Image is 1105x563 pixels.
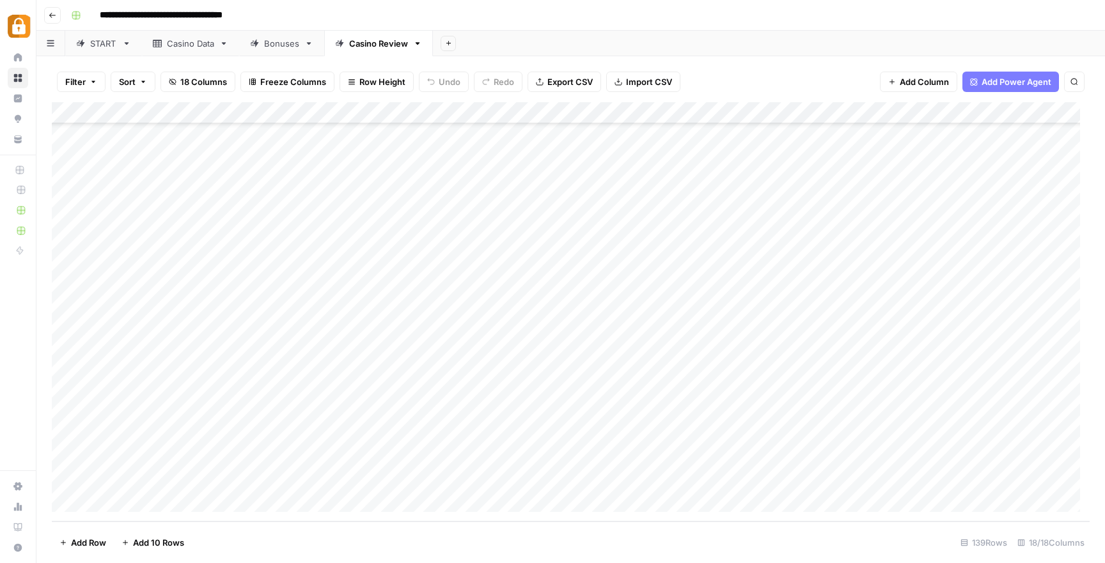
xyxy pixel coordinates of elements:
button: Filter [57,72,106,92]
a: Casino Data [142,31,239,56]
button: Redo [474,72,522,92]
span: Freeze Columns [260,75,326,88]
button: Add Power Agent [962,72,1059,92]
button: Add 10 Rows [114,532,192,553]
a: Opportunities [8,109,28,129]
span: Import CSV [626,75,672,88]
a: Casino Review [324,31,433,56]
a: Insights [8,88,28,109]
button: Workspace: Adzz [8,10,28,42]
span: Add Row [71,536,106,549]
a: Settings [8,476,28,497]
a: Your Data [8,129,28,150]
a: Learning Hub [8,517,28,537]
img: Adzz Logo [8,15,31,38]
span: Sort [119,75,136,88]
span: Add 10 Rows [133,536,184,549]
span: Row Height [359,75,405,88]
div: START [90,37,117,50]
button: Export CSV [528,72,601,92]
button: 18 Columns [161,72,235,92]
button: Add Row [52,532,114,553]
div: 139 Rows [955,532,1012,553]
span: Add Column [900,75,949,88]
button: Freeze Columns [240,72,334,92]
button: Row Height [340,72,414,92]
span: Add Power Agent [982,75,1051,88]
button: Add Column [880,72,957,92]
div: Casino Review [349,37,408,50]
a: Bonuses [239,31,324,56]
span: Export CSV [547,75,593,88]
div: Casino Data [167,37,214,50]
span: Filter [65,75,86,88]
a: Usage [8,497,28,517]
a: Browse [8,68,28,88]
span: Redo [494,75,514,88]
button: Import CSV [606,72,680,92]
button: Sort [111,72,155,92]
button: Help + Support [8,537,28,558]
div: Bonuses [264,37,299,50]
div: 18/18 Columns [1012,532,1090,553]
a: Home [8,47,28,68]
span: 18 Columns [180,75,227,88]
span: Undo [439,75,460,88]
a: START [65,31,142,56]
button: Undo [419,72,469,92]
